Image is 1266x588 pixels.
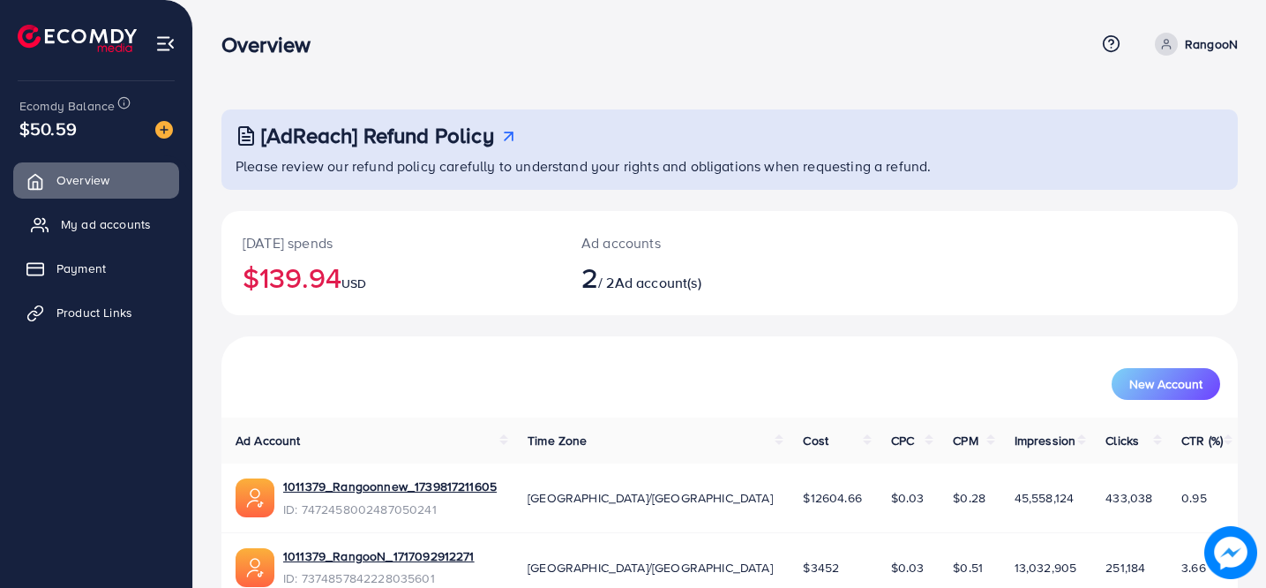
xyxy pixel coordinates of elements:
a: Product Links [13,295,179,330]
p: RangooN [1185,34,1238,55]
span: USD [341,275,366,292]
img: ic-ads-acc.e4c84228.svg [236,548,274,587]
span: Ecomdy Balance [19,97,115,115]
span: Time Zone [528,432,587,449]
span: 433,038 [1105,489,1152,507]
span: [GEOGRAPHIC_DATA]/[GEOGRAPHIC_DATA] [528,489,773,507]
span: Cost [803,432,828,449]
img: ic-ads-acc.e4c84228.svg [236,479,274,517]
p: Ad accounts [581,232,793,253]
span: $0.51 [953,559,983,577]
span: 13,032,905 [1015,559,1077,577]
span: $0.03 [891,559,925,577]
a: Overview [13,162,179,198]
span: Product Links [56,304,132,321]
span: New Account [1129,378,1202,390]
span: 45,558,124 [1015,489,1075,507]
p: Please review our refund policy carefully to understand your rights and obligations when requesti... [236,155,1227,177]
span: $50.59 [19,116,77,141]
span: $12604.66 [803,489,861,507]
span: ID: 7472458002487050241 [283,501,497,518]
h3: Overview [221,32,325,57]
span: CTR (%) [1181,432,1223,449]
span: $0.28 [953,489,985,507]
span: Payment [56,260,106,277]
h2: $139.94 [243,260,539,294]
img: image [1207,529,1255,577]
span: 3.66 [1181,559,1206,577]
img: menu [155,34,176,54]
h2: / 2 [581,260,793,294]
span: Ad account(s) [615,273,701,292]
p: [DATE] spends [243,232,539,253]
span: [GEOGRAPHIC_DATA]/[GEOGRAPHIC_DATA] [528,559,773,577]
span: 2 [581,257,598,298]
span: Ad Account [236,432,301,449]
span: Overview [56,171,109,189]
h3: [AdReach] Refund Policy [261,123,494,148]
span: 251,184 [1105,559,1145,577]
img: logo [18,25,137,52]
span: $0.03 [891,489,925,507]
img: image [155,121,173,139]
a: 1011379_RangooN_1717092912271 [283,547,475,565]
span: CPM [953,432,978,449]
button: New Account [1112,368,1220,400]
span: CPC [891,432,914,449]
span: My ad accounts [61,215,151,233]
a: My ad accounts [13,207,179,242]
span: Clicks [1105,432,1139,449]
a: RangooN [1148,33,1238,56]
span: ID: 7374857842228035601 [283,569,475,587]
a: Payment [13,251,179,286]
span: Impression [1015,432,1076,449]
span: 0.95 [1181,489,1207,507]
a: 1011379_Rangoonnew_1739817211605 [283,478,497,495]
span: $3452 [803,559,839,577]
